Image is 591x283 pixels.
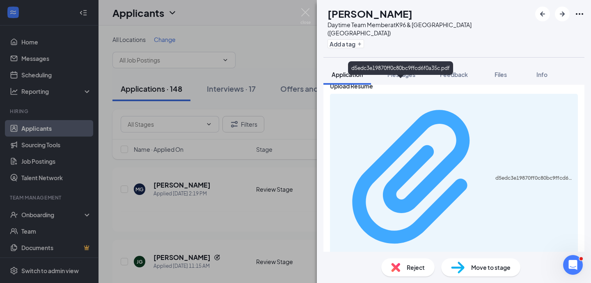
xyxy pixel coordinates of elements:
svg: ArrowRight [557,9,567,19]
span: Reject [407,263,425,272]
div: d5edc3e19870ff0c80bc9ffcd6f0a35c.pdf [348,61,453,75]
span: Feedback [440,71,468,78]
div: Daytime Team Member at K96 & [GEOGRAPHIC_DATA] ([GEOGRAPHIC_DATA]) [328,21,531,37]
span: Application [332,71,363,78]
svg: Plus [357,42,362,46]
span: Info [536,71,547,78]
span: Upload Resume [330,81,373,90]
span: Files [495,71,507,78]
svg: Ellipses [575,9,584,19]
a: Paperclipd5edc3e19870ff0c80bc9ffcd6f0a35c.pdf [335,97,573,260]
button: ArrowRight [555,7,570,21]
span: Move to stage [471,263,511,272]
button: ArrowLeftNew [535,7,550,21]
h1: [PERSON_NAME] [328,7,412,21]
iframe: Intercom live chat [563,255,583,275]
div: d5edc3e19870ff0c80bc9ffcd6f0a35c.pdf [495,175,573,181]
svg: ArrowLeftNew [538,9,547,19]
svg: Paperclip [335,97,495,258]
button: PlusAdd a tag [328,39,364,48]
